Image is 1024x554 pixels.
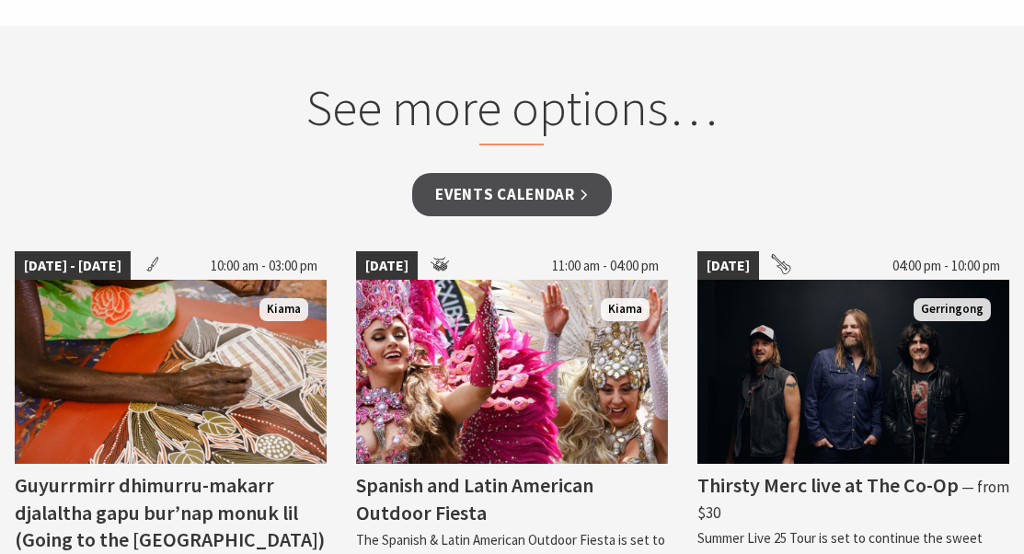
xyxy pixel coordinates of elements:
[356,472,593,525] h4: Spanish and Latin American Outdoor Fiesta
[356,280,668,464] img: Dancers in jewelled pink and silver costumes with feathers, holding their hands up while smiling
[697,477,1009,522] span: ⁠— from $30
[15,251,131,281] span: [DATE] - [DATE]
[697,280,1009,464] img: Band photo
[15,472,325,551] h4: Guyurrmirr dhimurru-makarr djalaltha gapu bur’nap monuk lil (Going to the [GEOGRAPHIC_DATA])
[601,298,650,321] span: Kiama
[201,251,327,281] span: 10:00 am - 03:00 pm
[543,251,668,281] span: 11:00 am - 04:00 pm
[356,251,418,281] span: [DATE]
[697,472,959,498] h4: Thirsty Merc live at The Co-Op
[697,251,759,281] span: [DATE]
[412,173,612,216] a: Events Calendar
[883,251,1009,281] span: 04:00 pm - 10:00 pm
[914,298,991,321] span: Gerringong
[259,298,308,321] span: Kiama
[188,76,836,145] h2: See more options…
[15,280,327,464] img: Aboriginal artist Joy Borruwa sitting on the floor painting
